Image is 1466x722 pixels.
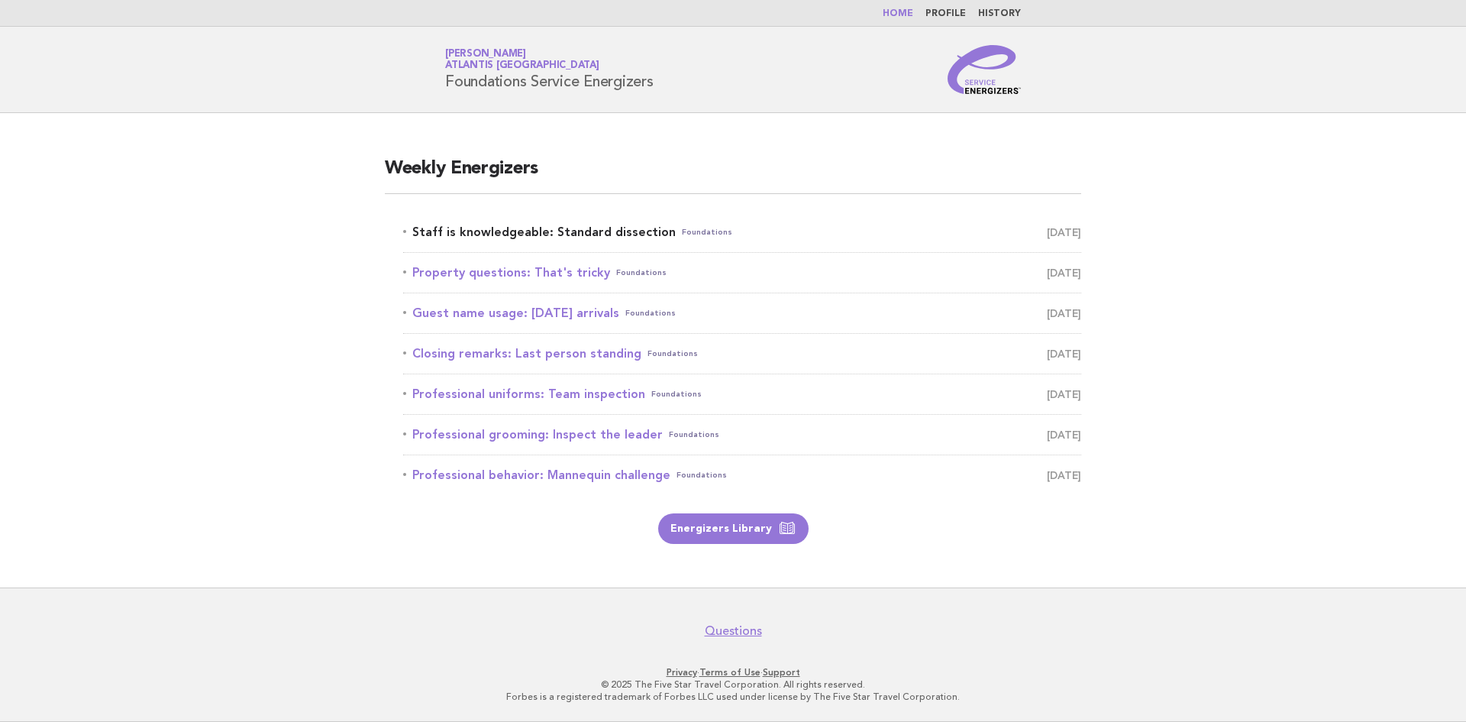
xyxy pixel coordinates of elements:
a: Professional uniforms: Team inspectionFoundations [DATE] [403,384,1081,405]
span: Foundations [625,303,676,324]
a: Professional grooming: Inspect the leaderFoundations [DATE] [403,424,1081,445]
span: [DATE] [1047,222,1081,243]
h1: Foundations Service Energizers [445,50,654,89]
a: Professional behavior: Mannequin challengeFoundations [DATE] [403,465,1081,486]
span: Foundations [616,262,667,283]
span: Foundations [676,465,727,486]
span: [DATE] [1047,384,1081,405]
span: [DATE] [1047,262,1081,283]
p: © 2025 The Five Star Travel Corporation. All rights reserved. [266,678,1200,691]
span: Atlantis [GEOGRAPHIC_DATA] [445,61,599,71]
p: Forbes is a registered trademark of Forbes LLC used under license by The Five Star Travel Corpora... [266,691,1200,703]
p: · · [266,666,1200,678]
span: Foundations [651,384,702,405]
a: Property questions: That's trickyFoundations [DATE] [403,262,1081,283]
img: Service Energizers [948,45,1021,94]
a: Terms of Use [699,667,760,678]
a: Home [883,9,913,18]
span: Foundations [682,222,732,243]
a: Questions [705,623,762,639]
a: Privacy [667,667,697,678]
a: Support [763,667,800,678]
span: [DATE] [1047,424,1081,445]
a: Guest name usage: [DATE] arrivalsFoundations [DATE] [403,303,1081,324]
span: Foundations [647,343,698,364]
span: [DATE] [1047,343,1081,364]
span: [DATE] [1047,303,1081,324]
h2: Weekly Energizers [385,157,1081,194]
span: Foundations [669,424,719,445]
a: Closing remarks: Last person standingFoundations [DATE] [403,343,1081,364]
a: [PERSON_NAME]Atlantis [GEOGRAPHIC_DATA] [445,49,599,70]
span: [DATE] [1047,465,1081,486]
a: Profile [925,9,966,18]
a: History [978,9,1021,18]
a: Staff is knowledgeable: Standard dissectionFoundations [DATE] [403,222,1081,243]
a: Energizers Library [658,513,809,544]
